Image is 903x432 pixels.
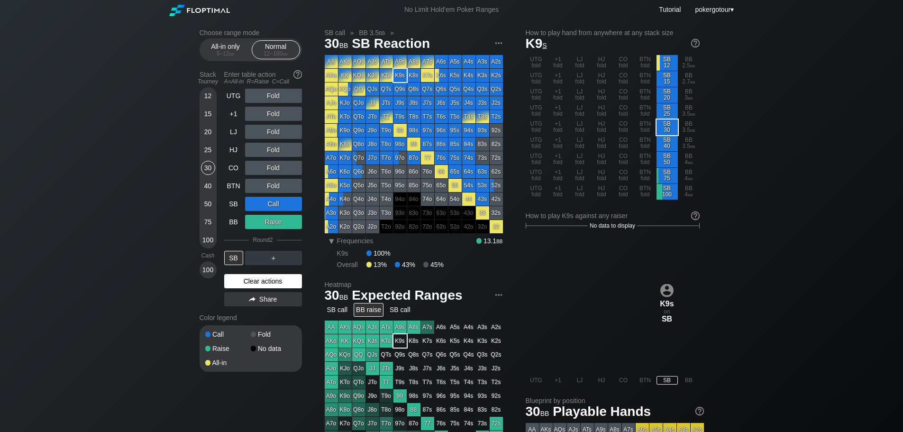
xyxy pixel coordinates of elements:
div: UTG fold [526,184,547,200]
div: 100% fold in prior round [448,206,462,220]
div: BTN fold [635,55,656,71]
div: CO fold [613,152,634,167]
div: 94s [462,124,475,137]
div: T4o [380,193,393,206]
div: BTN fold [635,136,656,151]
div: 63s [476,165,489,178]
div: K9s [393,69,407,82]
div: 54o [448,193,462,206]
div: Q5s [448,83,462,96]
div: KTo [338,110,352,123]
div: JTo [366,110,379,123]
div: K5s [448,69,462,82]
div: 53s [476,179,489,192]
div: CO fold [613,55,634,71]
div: J9s [393,96,407,110]
div: A4o [325,193,338,206]
div: K6s [435,69,448,82]
img: help.32db89a4.svg [690,211,701,221]
div: LJ fold [569,55,591,71]
div: A7o [325,151,338,165]
div: 54s [462,179,475,192]
div: 43s [476,193,489,206]
div: +1 fold [547,103,569,119]
div: K5o [338,179,352,192]
div: HJ fold [591,168,612,184]
div: T9s [393,110,407,123]
div: 85s [448,138,462,151]
div: UTG fold [526,55,547,71]
div: Q8s [407,83,420,96]
div: Q6o [352,165,365,178]
div: BTN fold [635,119,656,135]
div: 50 [201,197,215,211]
div: Don't fold. No recommendation for action. [476,110,489,123]
div: 42s [490,193,503,206]
div: Don't fold. No recommendation for action. [338,69,352,82]
div: 100% fold in prior round [407,193,420,206]
div: J3s [476,96,489,110]
div: 97s [421,124,434,137]
div: Don't fold. No recommendation for action. [421,55,434,68]
div: Don't fold. No recommendation for action. [380,55,393,68]
div: J8s [407,96,420,110]
span: SB Reaction [350,37,431,52]
span: » [345,29,359,37]
div: 76s [435,151,448,165]
div: HJ fold [591,136,612,151]
div: Don't fold. No recommendation for action. [407,55,420,68]
div: Q3s [476,83,489,96]
div: J8o [366,138,379,151]
div: +1 fold [547,71,569,87]
span: » [385,29,399,37]
div: JTs [380,96,393,110]
div: +1 fold [547,136,569,151]
a: Tutorial [659,6,681,13]
div: Q5o [352,179,365,192]
div: HJ fold [591,184,612,200]
span: bb [690,110,695,117]
img: icon-avatar.b40e07d9.svg [660,284,674,297]
div: K4s [462,69,475,82]
div: T7s [421,110,434,123]
div: A5o [325,179,338,192]
div: LJ fold [569,87,591,103]
span: bb [690,143,695,149]
span: bb [688,175,693,182]
div: Fold [245,179,302,193]
div: Q9o [352,124,365,137]
div: 20 [201,125,215,139]
div: CO fold [613,71,634,87]
div: UTG fold [526,103,547,119]
div: J5o [366,179,379,192]
span: 30 [323,37,350,52]
div: +1 fold [547,55,569,71]
div: SB 100 [657,184,678,200]
div: BB 3 [678,87,700,103]
div: 15 [201,107,215,121]
div: 100 [201,263,215,277]
img: ellipsis.fd386fe8.svg [493,38,504,48]
div: BB 3.5 [678,119,700,135]
div: 87s [421,138,434,151]
div: K4o [338,193,352,206]
div: QJs [366,83,379,96]
div: UTG fold [526,71,547,87]
div: SB 40 [657,136,678,151]
div: J7s [421,96,434,110]
div: 100% fold in prior round [462,206,475,220]
div: +1 fold [547,168,569,184]
div: HJ fold [591,55,612,71]
div: BB 4 [678,168,700,184]
div: 87o [407,151,420,165]
div: 86s [435,138,448,151]
div: Don't fold. No recommendation for action. [380,110,393,123]
div: T6s [435,110,448,123]
div: 97o [393,151,407,165]
div: J5s [448,96,462,110]
div: LJ fold [569,136,591,151]
div: CO fold [613,168,634,184]
div: BB 4 [678,184,700,200]
div: BTN fold [635,71,656,87]
div: No data [251,345,296,352]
